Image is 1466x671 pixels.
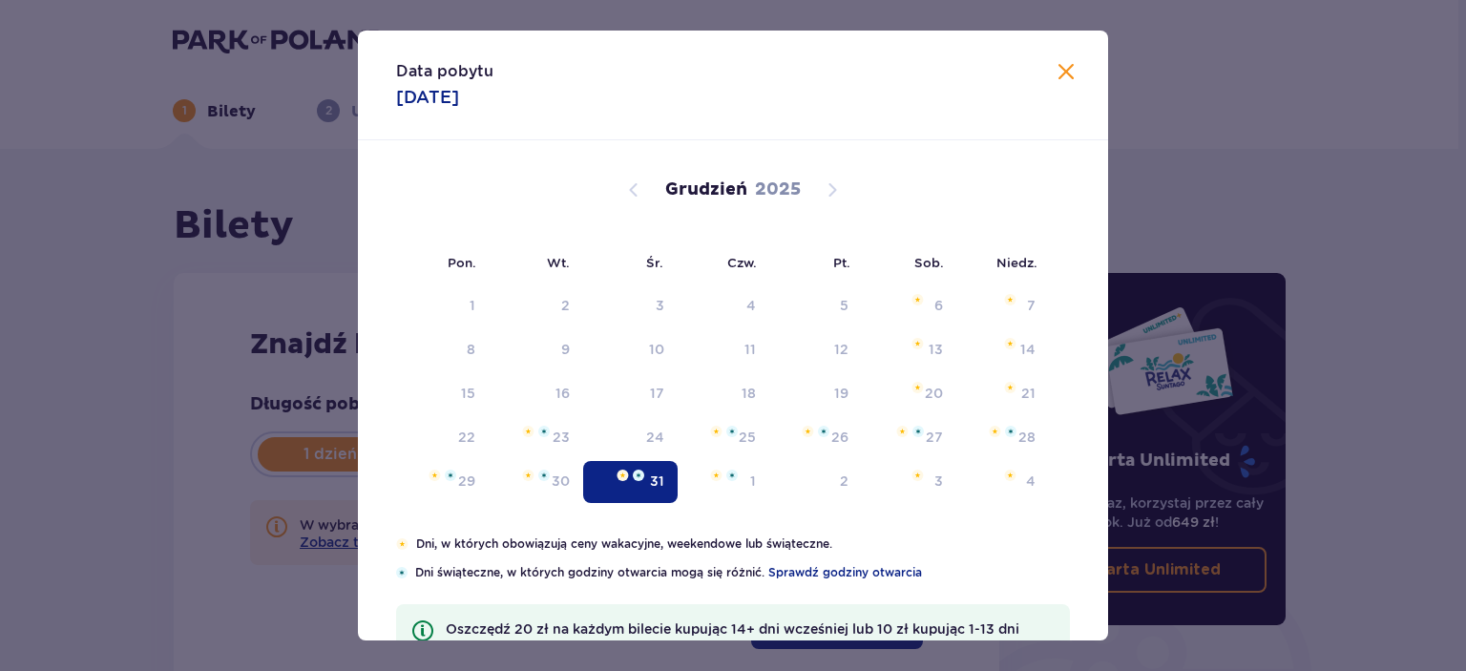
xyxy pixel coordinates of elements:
div: 17 [650,384,664,403]
div: 29 [458,472,475,491]
div: 2 [561,296,570,315]
div: 11 [744,340,756,359]
img: Pomarańczowa gwiazdka [911,382,924,393]
img: Pomarańczowa gwiazdka [802,426,814,437]
td: wtorek, 23 grudnia 2025 [489,417,583,459]
div: 18 [742,384,756,403]
img: Pomarańczowa gwiazdka [911,338,924,349]
div: 23 [553,428,570,447]
div: 1 [750,472,756,491]
small: Pon. [448,255,476,270]
img: Pomarańczowa gwiazdka [710,426,723,437]
img: Niebieska gwiazdka [396,567,408,578]
img: Pomarańczowa gwiazdka [1004,294,1016,305]
td: czwartek, 11 grudnia 2025 [678,329,770,371]
td: Data niedostępna. środa, 24 grudnia 2025 [583,417,678,459]
img: Niebieska gwiazdka [445,470,456,481]
td: niedziela, 28 grudnia 2025 [956,417,1049,459]
small: Wt. [547,255,570,270]
button: Zamknij [1055,61,1078,85]
img: Pomarańczowa gwiazdka [911,294,924,305]
td: środa, 3 grudnia 2025 [583,285,678,327]
div: 16 [555,384,570,403]
img: Niebieska gwiazdka [538,426,550,437]
div: 25 [739,428,756,447]
a: Cennik [514,639,560,658]
td: piątek, 5 grudnia 2025 [769,285,862,327]
div: 22 [458,428,475,447]
td: niedziela, 4 stycznia 2026 [956,461,1049,503]
div: 4 [746,296,756,315]
button: Następny miesiąc [821,178,844,201]
div: 26 [831,428,848,447]
img: Pomarańczowa gwiazdka [911,470,924,481]
small: Pt. [833,255,850,270]
div: 10 [649,340,664,359]
td: niedziela, 14 grudnia 2025 [956,329,1049,371]
td: wtorek, 16 grudnia 2025 [489,373,583,415]
div: 19 [834,384,848,403]
img: Niebieska gwiazdka [538,470,550,481]
div: 8 [467,340,475,359]
img: Niebieska gwiazdka [818,426,829,437]
small: Czw. [727,255,757,270]
button: Poprzedni miesiąc [622,178,645,201]
td: poniedziałek, 1 grudnia 2025 [396,285,489,327]
div: 7 [1027,296,1036,315]
img: Pomarańczowa gwiazdka [617,470,629,481]
img: Pomarańczowa gwiazdka [1004,338,1016,349]
td: niedziela, 7 grudnia 2025 [956,285,1049,327]
td: sobota, 27 grudnia 2025 [862,417,956,459]
div: 4 [1026,472,1036,491]
td: piątek, 26 grudnia 2025 [769,417,862,459]
div: 20 [925,384,943,403]
td: wtorek, 9 grudnia 2025 [489,329,583,371]
td: wtorek, 30 grudnia 2025 [489,461,583,503]
img: Niebieska gwiazdka [912,426,924,437]
img: Niebieska gwiazdka [726,426,738,437]
img: Pomarańczowa gwiazdka [429,470,441,481]
div: 3 [656,296,664,315]
div: 5 [840,296,848,315]
td: poniedziałek, 29 grudnia 2025 [396,461,489,503]
p: Dni świąteczne, w których godziny otwarcia mogą się różnić. [415,564,1070,581]
img: Niebieska gwiazdka [726,470,738,481]
p: [DATE] [396,86,459,109]
td: czwartek, 4 grudnia 2025 [678,285,770,327]
div: 9 [561,340,570,359]
td: sobota, 13 grudnia 2025 [862,329,956,371]
td: poniedziałek, 8 grudnia 2025 [396,329,489,371]
div: 27 [926,428,943,447]
td: niedziela, 21 grudnia 2025 [956,373,1049,415]
td: poniedziałek, 15 grudnia 2025 [396,373,489,415]
small: Sob. [914,255,944,270]
td: piątek, 12 grudnia 2025 [769,329,862,371]
img: Pomarańczowa gwiazdka [896,426,909,437]
img: Pomarańczowa gwiazdka [1004,382,1016,393]
td: Data zaznaczona. środa, 31 grudnia 2025 [583,461,678,503]
small: Niedz. [996,255,1037,270]
p: Dni, w których obowiązują ceny wakacyjne, weekendowe lub świąteczne. [416,535,1070,553]
td: sobota, 3 stycznia 2026 [862,461,956,503]
td: czwartek, 1 stycznia 2026 [678,461,770,503]
div: 31 [650,472,664,491]
img: Pomarańczowa gwiazdka [522,470,534,481]
img: Pomarańczowa gwiazdka [396,538,408,550]
img: Pomarańczowa gwiazdka [1004,470,1016,481]
div: 21 [1021,384,1036,403]
td: sobota, 20 grudnia 2025 [862,373,956,415]
td: sobota, 6 grudnia 2025 [862,285,956,327]
td: czwartek, 18 grudnia 2025 [678,373,770,415]
div: 2 [840,472,848,491]
img: Pomarańczowa gwiazdka [522,426,534,437]
img: Pomarańczowa gwiazdka [989,426,1001,437]
p: Data pobytu [396,61,493,82]
div: 28 [1018,428,1036,447]
td: środa, 10 grudnia 2025 [583,329,678,371]
a: Sprawdź godziny otwarcia [768,564,922,581]
img: Niebieska gwiazdka [633,470,644,481]
td: środa, 17 grudnia 2025 [583,373,678,415]
div: 6 [934,296,943,315]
